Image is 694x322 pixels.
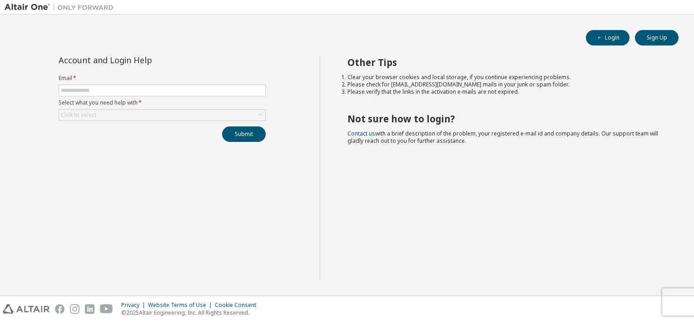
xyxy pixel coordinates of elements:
[347,130,658,145] span: with a brief description of the problem, your registered e-mail id and company details. Our suppo...
[61,111,96,119] div: Click to select
[347,81,663,88] li: Please check for [EMAIL_ADDRESS][DOMAIN_NAME] mails in your junk or spam folder.
[55,304,64,314] img: facebook.svg
[5,3,118,12] img: Altair One
[121,309,262,317] p: © 2025 Altair Engineering, Inc. All Rights Reserved.
[347,130,375,137] a: Contact us
[59,75,266,82] label: Email
[347,74,663,81] li: Clear your browser cookies and local storage, if you continue experiencing problems.
[148,302,215,309] div: Website Terms of Use
[59,99,266,106] label: Select what you need help with
[215,302,262,309] div: Cookie Consent
[85,304,94,314] img: linkedin.svg
[347,88,663,96] li: Please verify that the links in the activation e-mails are not expired.
[59,56,224,64] div: Account and Login Help
[347,56,663,68] h2: Other Tips
[347,113,663,125] h2: Not sure how to login?
[70,304,79,314] img: instagram.svg
[100,304,113,314] img: youtube.svg
[121,302,148,309] div: Privacy
[222,126,266,142] button: Submit
[59,110,265,121] div: Click to select
[3,304,50,314] img: altair_logo.svg
[635,30,679,45] button: Sign Up
[586,30,630,45] button: Login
